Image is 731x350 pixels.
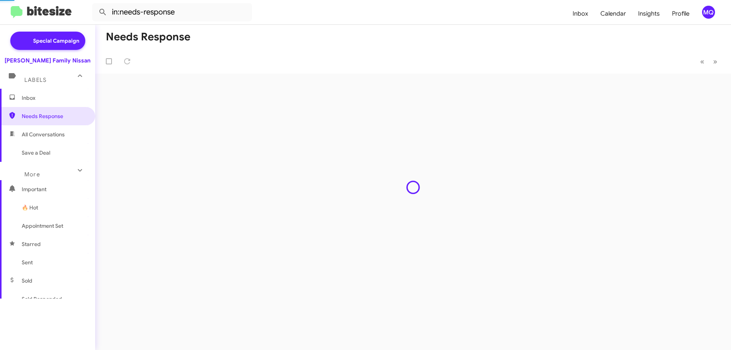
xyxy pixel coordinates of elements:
[696,54,709,69] button: Previous
[92,3,252,21] input: Search
[22,185,86,193] span: Important
[22,112,86,120] span: Needs Response
[22,222,63,230] span: Appointment Set
[10,32,85,50] a: Special Campaign
[696,54,722,69] nav: Page navigation example
[696,6,723,19] button: MQ
[106,31,190,43] h1: Needs Response
[702,6,715,19] div: MQ
[24,171,40,178] span: More
[594,3,632,25] a: Calendar
[22,295,62,303] span: Sold Responded
[709,54,722,69] button: Next
[666,3,696,25] a: Profile
[713,57,717,66] span: »
[24,77,46,83] span: Labels
[22,259,33,266] span: Sent
[22,277,32,284] span: Sold
[22,131,65,138] span: All Conversations
[22,204,38,211] span: 🔥 Hot
[22,149,50,157] span: Save a Deal
[5,57,91,64] div: [PERSON_NAME] Family Nissan
[632,3,666,25] a: Insights
[700,57,704,66] span: «
[22,240,41,248] span: Starred
[567,3,594,25] a: Inbox
[22,94,86,102] span: Inbox
[33,37,79,45] span: Special Campaign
